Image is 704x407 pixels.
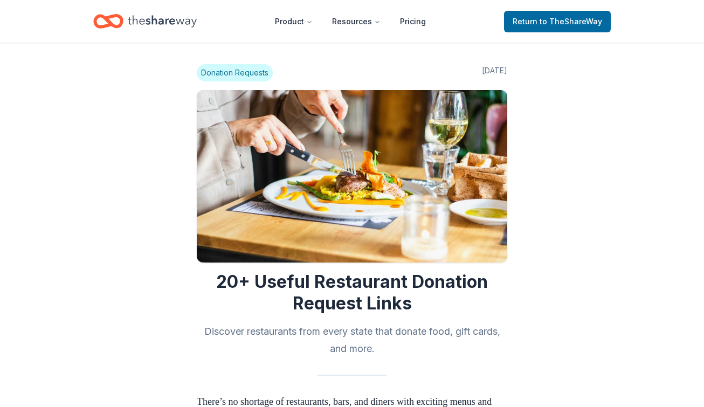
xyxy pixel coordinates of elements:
[197,271,507,314] h1: 20+ Useful Restaurant Donation Request Links
[93,9,197,34] a: Home
[540,17,602,26] span: to TheShareWay
[504,11,611,32] a: Returnto TheShareWay
[197,64,273,81] span: Donation Requests
[197,90,507,263] img: Image for 20+ Useful Restaurant Donation Request Links
[266,9,434,34] nav: Main
[391,11,434,32] a: Pricing
[482,64,507,81] span: [DATE]
[266,11,321,32] button: Product
[513,15,602,28] span: Return
[197,323,507,357] h2: Discover restaurants from every state that donate food, gift cards, and more.
[323,11,389,32] button: Resources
